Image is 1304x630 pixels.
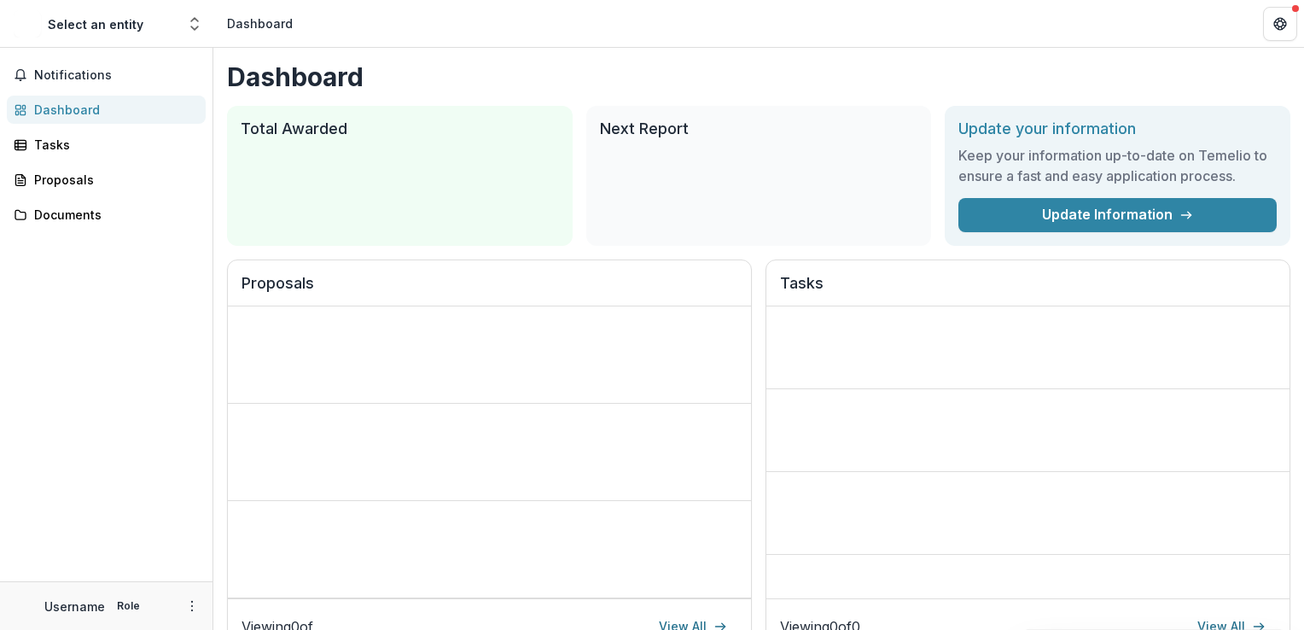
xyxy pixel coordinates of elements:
p: Username [44,598,105,615]
div: Documents [34,206,192,224]
span: Notifications [34,68,199,83]
h2: Total Awarded [241,120,559,138]
button: More [182,596,202,616]
button: Open entity switcher [183,7,207,41]
h2: Next Report [600,120,918,138]
a: Documents [7,201,206,229]
h2: Update your information [958,120,1277,138]
h2: Proposals [242,274,737,306]
h3: Keep your information up-to-date on Temelio to ensure a fast and easy application process. [958,145,1277,186]
p: Role [112,598,145,614]
a: Proposals [7,166,206,194]
div: Select an entity [48,15,143,33]
h1: Dashboard [227,61,1290,92]
div: Dashboard [227,15,293,32]
a: Dashboard [7,96,206,124]
nav: breadcrumb [220,11,300,36]
a: Tasks [7,131,206,159]
div: Dashboard [34,101,192,119]
button: Notifications [7,61,206,89]
div: Proposals [34,171,192,189]
div: Tasks [34,136,192,154]
button: Get Help [1263,7,1297,41]
a: Update Information [958,198,1277,232]
h2: Tasks [780,274,1276,306]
